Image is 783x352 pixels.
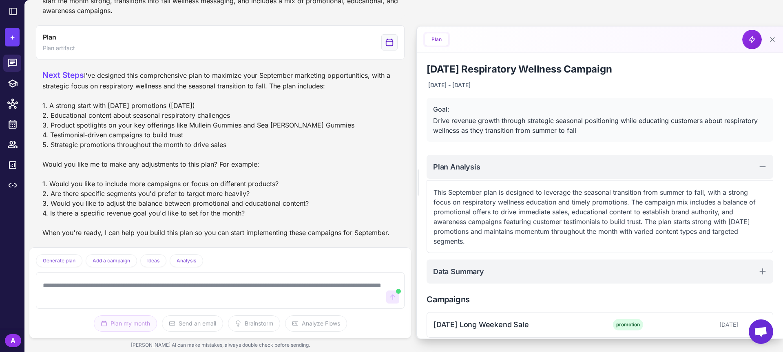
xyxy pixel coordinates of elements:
[162,315,223,332] button: Send an email
[433,104,767,114] div: Goal:
[36,254,82,267] button: Generate plan
[427,63,773,76] h1: [DATE] Respiratory Wellness Campaign
[433,161,480,172] h2: Plan Analysis
[285,315,347,332] button: Analyze Flows
[427,79,472,91] div: [DATE] - [DATE]
[42,70,84,80] span: Next Steps
[86,254,137,267] button: Add a campaign
[43,44,75,53] span: Plan artifact
[433,266,484,277] h2: Data Summary
[433,116,767,135] div: Drive revenue growth through strategic seasonal positioning while educating customers about respi...
[10,31,15,43] span: +
[657,320,738,329] div: [DATE]
[42,69,398,238] div: I've designed this comprehensive plan to maximize your September marketing opportunities, with a ...
[93,257,130,264] span: Add a campaign
[434,319,598,330] div: [DATE] Long Weekend Sale
[43,257,75,264] span: Generate plan
[386,290,399,304] button: AI is generating content. You can keep typing but can't send until it completes.
[228,315,280,332] button: Brainstorm
[29,338,411,352] div: [PERSON_NAME] AI can make mistakes, always double check before sending.
[43,32,56,42] span: Plan
[140,254,166,267] button: Ideas
[147,257,159,264] span: Ideas
[5,28,20,46] button: +
[427,293,773,306] h2: Campaigns
[5,334,21,347] div: A
[170,254,203,267] button: Analysis
[94,315,157,332] button: Plan my month
[36,25,405,59] button: View generated Plan
[749,319,773,344] a: Open chat
[177,257,196,264] span: Analysis
[434,187,766,246] p: This September plan is designed to leverage the seasonal transition from summer to fall, with a s...
[613,319,643,330] span: promotion
[425,33,448,46] button: Plan
[396,289,401,294] span: AI is generating content. You can still type but cannot send yet.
